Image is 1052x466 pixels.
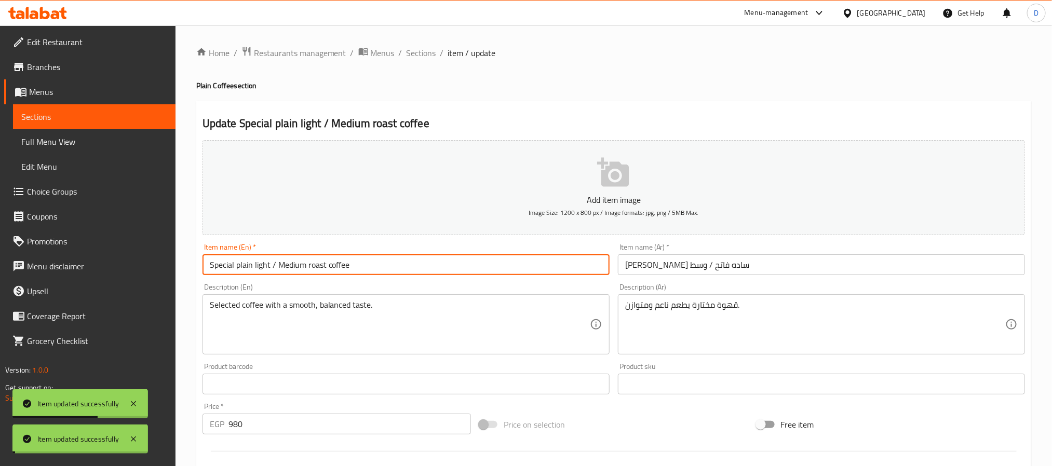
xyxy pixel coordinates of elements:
[21,160,167,173] span: Edit Menu
[4,229,176,254] a: Promotions
[358,46,395,60] a: Menus
[618,374,1025,394] input: Please enter product sku
[228,414,471,434] input: Please enter price
[37,433,119,445] div: Item updated successfully
[4,179,176,204] a: Choice Groups
[27,61,167,73] span: Branches
[27,210,167,223] span: Coupons
[4,254,176,279] a: Menu disclaimer
[234,47,237,59] li: /
[27,36,167,48] span: Edit Restaurant
[203,374,610,394] input: Please enter product barcode
[196,80,1031,91] h4: Plain Coffee section
[27,185,167,198] span: Choice Groups
[210,418,224,430] p: EGP
[219,194,1009,206] p: Add item image
[4,30,176,54] a: Edit Restaurant
[745,7,808,19] div: Menu-management
[1034,7,1038,19] span: D
[196,46,1031,60] nav: breadcrumb
[5,363,31,377] span: Version:
[21,135,167,148] span: Full Menu View
[407,47,436,59] a: Sections
[196,47,230,59] a: Home
[241,46,346,60] a: Restaurants management
[29,86,167,98] span: Menus
[4,54,176,79] a: Branches
[618,254,1025,275] input: Enter name Ar
[27,285,167,297] span: Upsell
[5,381,53,394] span: Get support on:
[203,254,610,275] input: Enter name En
[32,363,48,377] span: 1.0.0
[254,47,346,59] span: Restaurants management
[13,129,176,154] a: Full Menu View
[13,104,176,129] a: Sections
[4,204,176,229] a: Coupons
[27,335,167,347] span: Grocery Checklist
[13,154,176,179] a: Edit Menu
[37,398,119,409] div: Item updated successfully
[210,300,590,349] textarea: Selected coffee with a smooth, balanced taste.
[350,47,354,59] li: /
[27,260,167,272] span: Menu disclaimer
[529,207,698,218] span: Image Size: 1200 x 800 px / Image formats: jpg, png / 5MB Max.
[203,140,1025,235] button: Add item imageImage Size: 1200 x 800 px / Image formats: jpg, png / 5MB Max.
[625,300,1005,349] textarea: قهوة مختارة بطعم ناعم ومتوازن.
[857,7,926,19] div: [GEOGRAPHIC_DATA]
[504,418,565,431] span: Price on selection
[4,279,176,304] a: Upsell
[27,310,167,322] span: Coverage Report
[27,235,167,248] span: Promotions
[4,304,176,328] a: Coverage Report
[4,79,176,104] a: Menus
[448,47,496,59] span: item / update
[781,418,814,431] span: Free item
[399,47,402,59] li: /
[5,391,71,405] a: Support.OpsPlatform
[4,328,176,353] a: Grocery Checklist
[203,116,1025,131] h2: Update Special plain light / Medium roast coffee
[371,47,395,59] span: Menus
[21,111,167,123] span: Sections
[440,47,444,59] li: /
